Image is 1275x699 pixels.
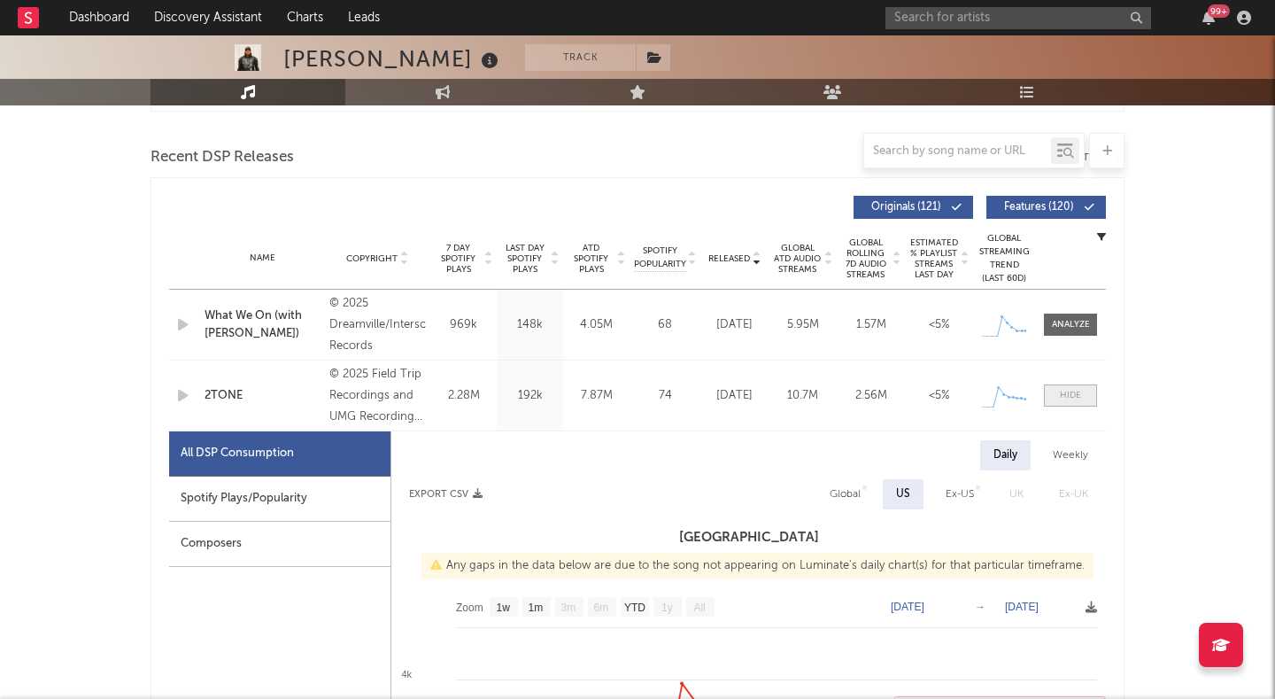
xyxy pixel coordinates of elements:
[841,316,900,334] div: 1.57M
[891,601,924,613] text: [DATE]
[705,387,764,405] div: [DATE]
[421,553,1093,579] div: Any gaps in the data below are due to the song not appearing on Luminate's daily chart(s) for tha...
[205,252,321,265] div: Name
[975,601,985,613] text: →
[181,443,294,464] div: All DSP Consumption
[634,245,686,271] span: Spotify Popularity
[501,316,559,334] div: 148k
[1202,11,1215,25] button: 99+
[841,237,890,280] span: Global Rolling 7D Audio Streams
[830,484,861,505] div: Global
[561,602,576,614] text: 3m
[501,387,559,405] div: 192k
[169,431,390,477] div: All DSP Consumption
[885,7,1151,29] input: Search for artists
[497,602,511,614] text: 1w
[986,196,1106,219] button: Features(120)
[909,316,969,334] div: <5%
[568,243,614,275] span: ATD Spotify Plays
[980,440,1031,470] div: Daily
[864,144,1051,159] input: Search by song name or URL
[773,387,832,405] div: 10.7M
[401,669,412,680] text: 4k
[435,387,492,405] div: 2.28M
[841,387,900,405] div: 2.56M
[909,237,958,280] span: Estimated % Playlist Streams Last Day
[865,202,947,213] span: Originals ( 121 )
[705,316,764,334] div: [DATE]
[693,602,705,614] text: All
[634,387,696,405] div: 74
[624,602,645,614] text: YTD
[773,243,822,275] span: Global ATD Audio Streams
[283,44,503,74] div: [PERSON_NAME]
[391,527,1106,548] h3: [GEOGRAPHIC_DATA]
[435,243,482,275] span: 7 Day Spotify Plays
[1039,440,1101,470] div: Weekly
[435,316,492,334] div: 969k
[909,387,969,405] div: <5%
[329,364,426,428] div: © 2025 Field Trip Recordings and UMG Recordings, Inc.
[409,489,483,500] button: Export CSV
[568,387,625,405] div: 7.87M
[634,316,696,334] div: 68
[854,196,973,219] button: Originals(121)
[525,44,636,71] button: Track
[501,243,548,275] span: Last Day Spotify Plays
[896,484,910,505] div: US
[568,316,625,334] div: 4.05M
[169,522,390,567] div: Composers
[773,316,832,334] div: 5.95M
[977,232,1031,285] div: Global Streaming Trend (Last 60D)
[1208,4,1230,18] div: 99 +
[708,253,750,264] span: Released
[661,602,673,614] text: 1y
[456,602,483,614] text: Zoom
[946,484,974,505] div: Ex-US
[529,602,544,614] text: 1m
[1005,601,1039,613] text: [DATE]
[346,253,398,264] span: Copyright
[205,387,321,405] a: 2TONE
[169,477,390,522] div: Spotify Plays/Popularity
[205,307,321,342] a: What We On (with [PERSON_NAME])
[594,602,609,614] text: 6m
[998,202,1079,213] span: Features ( 120 )
[329,293,426,357] div: © 2025 Dreamville/Interscope Records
